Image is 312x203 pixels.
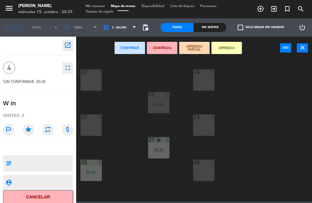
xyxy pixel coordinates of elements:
[165,137,169,143] div: 3
[62,40,73,51] button: open_in_new
[238,25,243,30] span: check_box_outline_blank
[138,5,167,8] span: Disponibilidad
[297,43,308,53] button: close
[294,4,307,14] span: BUSCAR
[108,5,138,8] span: Mapa de mesas
[3,79,34,84] span: SIN CONFIRMAR
[148,103,169,107] div: 21:00
[5,160,12,166] i: subject
[62,62,73,73] button: fullscreen
[64,64,71,71] i: fullscreen
[64,42,71,49] i: open_in_new
[115,42,145,54] button: Confirmar
[5,179,12,186] i: person_pin
[297,5,304,13] i: search
[62,124,73,135] i: attach_money
[5,4,14,15] button: menu
[42,124,53,135] i: repeat
[281,4,294,14] span: Reserva especial
[165,92,169,97] div: 6
[52,24,59,31] i: arrow_drop_down
[3,110,73,121] div: Visitas: 0
[112,26,126,29] span: 1.- SALON
[299,44,306,51] i: close
[83,10,116,13] span: Tarjetas de regalo
[3,62,15,74] span: 4
[36,79,46,84] span: 20:36
[270,5,278,13] i: exit_to_app
[83,5,108,8] span: Mis reservas
[197,5,220,8] span: Pre-acceso
[3,124,14,135] i: outlined_flag
[280,43,291,53] button: power_input
[23,124,34,135] i: star
[5,4,14,13] i: menu
[18,9,73,15] div: miércoles 15. octubre - 20:39
[147,42,177,54] button: DEMORADA
[74,26,82,29] span: Cena
[3,98,16,108] div: W in
[98,114,101,120] div: 4
[211,114,214,120] div: 4
[257,5,264,13] i: add_circle_outline
[18,3,73,9] div: [PERSON_NAME]
[98,69,101,75] div: 4
[211,160,214,165] div: 2
[161,23,193,32] div: Todas
[179,42,210,54] button: ARRIBADA PARCIAL
[98,160,101,165] div: 3
[211,42,242,54] button: ARRIBADA
[254,4,267,14] span: RESERVAR MESA
[148,148,169,152] div: 20:30
[142,24,149,31] span: pending_actions
[167,5,197,8] span: Lista de Espera
[282,44,289,51] i: power_input
[284,5,291,13] i: turned_in_not
[80,170,102,175] div: 20:30
[156,137,161,142] i: lock
[267,4,281,14] span: WALK IN
[193,23,226,32] div: Sin sentar
[238,25,284,30] label: Solo mesas sin asignar
[211,69,214,75] div: 2
[299,24,306,31] i: power_settings_new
